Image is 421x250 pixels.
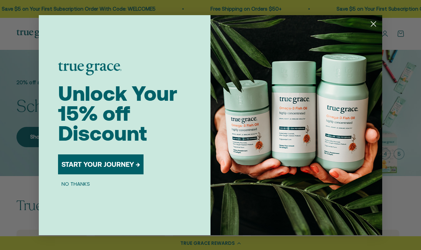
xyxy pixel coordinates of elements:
[367,18,379,30] button: Close dialog
[58,180,93,188] button: NO THANKS
[58,81,177,145] span: Unlock Your 15% off Discount
[58,154,144,174] button: START YOUR JOURNEY →
[58,62,122,75] img: logo placeholder
[210,15,382,235] img: 098727d5-50f8-4f9b-9554-844bb8da1403.jpeg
